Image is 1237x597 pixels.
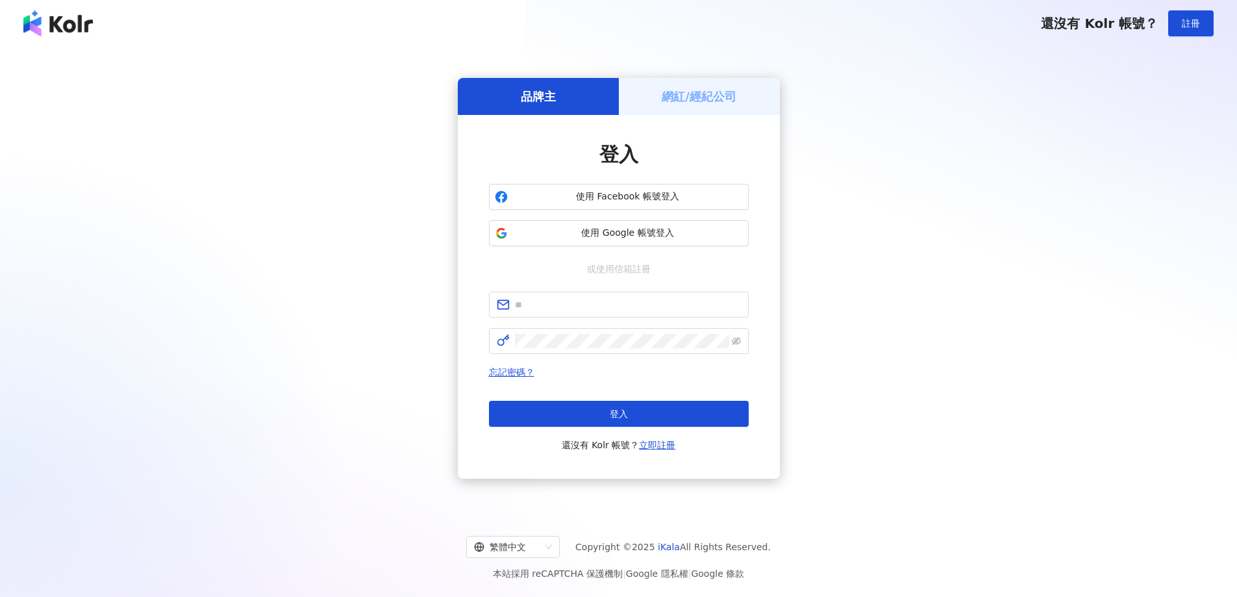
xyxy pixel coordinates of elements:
[513,190,743,203] span: 使用 Facebook 帳號登入
[688,568,692,579] span: |
[474,537,540,557] div: 繁體中文
[662,88,736,105] h5: 網紅/經紀公司
[575,539,771,555] span: Copyright © 2025 All Rights Reserved.
[521,88,556,105] h5: 品牌主
[658,542,680,552] a: iKala
[489,401,749,427] button: 登入
[732,337,741,346] span: eye-invisible
[626,568,688,579] a: Google 隱私權
[513,227,743,240] span: 使用 Google 帳號登入
[639,440,675,450] a: 立即註冊
[489,367,534,377] a: 忘記密碼？
[1041,16,1158,31] span: 還沒有 Kolr 帳號？
[493,566,744,581] span: 本站採用 reCAPTCHA 保護機制
[562,437,676,453] span: 還沒有 Kolr 帳號？
[610,409,628,419] span: 登入
[1168,10,1214,36] button: 註冊
[489,220,749,246] button: 使用 Google 帳號登入
[623,568,626,579] span: |
[691,568,744,579] a: Google 條款
[23,10,93,36] img: logo
[578,262,660,276] span: 或使用信箱註冊
[1182,18,1200,29] span: 註冊
[489,184,749,210] button: 使用 Facebook 帳號登入
[599,143,638,166] span: 登入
